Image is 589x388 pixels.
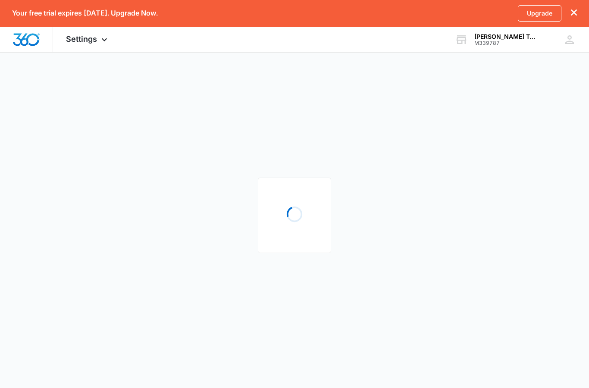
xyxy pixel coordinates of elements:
button: dismiss this dialog [571,9,577,17]
div: account id [474,40,537,46]
a: Upgrade [518,5,561,22]
div: Settings [53,27,122,52]
span: Settings [66,34,97,44]
div: account name [474,33,537,40]
p: Your free trial expires [DATE]. Upgrade Now. [12,9,158,17]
